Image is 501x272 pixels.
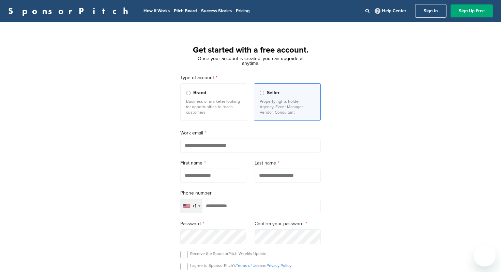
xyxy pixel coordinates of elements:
label: Phone number [180,189,321,197]
label: Confirm your password [255,220,321,228]
h1: Get started with a free account. [172,44,329,56]
a: Privacy Policy [267,263,291,268]
p: I agree to SponsorPitch’s and [190,263,291,268]
iframe: Button to launch messaging window [474,245,496,267]
input: Seller Property rights holder, Agency, Event Manager, Vendor, Consultant [260,91,264,95]
a: How It Works [143,8,170,14]
input: Brand Business or marketer looking for opportunities to reach customers [186,91,191,95]
div: +1 [192,204,196,209]
p: Property rights holder, Agency, Event Manager, Vendor, Consultant [260,99,315,115]
a: Terms of Use [236,263,260,268]
label: Type of account [180,74,321,82]
label: First name [180,159,246,167]
a: Help Center [374,7,408,15]
label: Password [180,220,246,228]
span: Seller [267,89,279,97]
a: Success Stories [201,8,232,14]
span: Brand [193,89,206,97]
a: Sign Up Free [451,4,493,17]
label: Work email [180,129,321,137]
span: Once your account is created, you can upgrade at anytime. [198,56,304,66]
a: Pitch Board [174,8,197,14]
div: Selected country [181,199,202,213]
a: Pricing [236,8,250,14]
p: Business or marketer looking for opportunities to reach customers [186,99,241,115]
p: Receive the SponsorPitch Weekly Update [190,251,267,256]
a: Sign In [415,4,446,18]
label: Last name [255,159,321,167]
a: SponsorPitch [8,6,133,15]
